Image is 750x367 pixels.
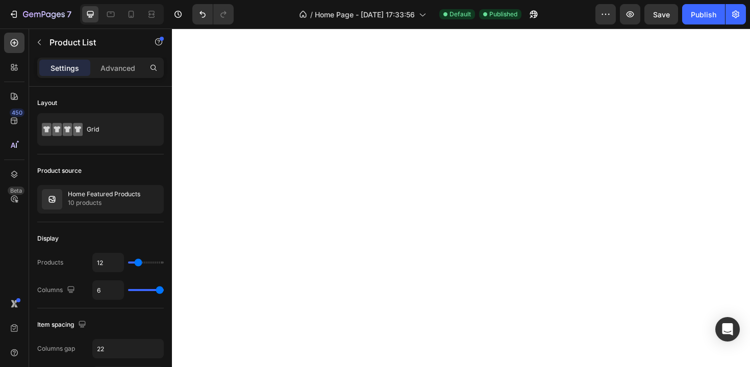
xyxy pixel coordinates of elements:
[49,36,136,48] p: Product List
[8,187,24,195] div: Beta
[37,258,63,267] div: Products
[192,4,234,24] div: Undo/Redo
[93,253,123,272] input: Auto
[37,344,75,353] div: Columns gap
[172,29,750,367] iframe: Design area
[10,109,24,117] div: 450
[37,166,82,175] div: Product source
[489,10,517,19] span: Published
[37,98,57,108] div: Layout
[93,339,163,358] input: Auto
[87,118,149,141] div: Grid
[68,198,140,208] p: 10 products
[715,317,740,342] div: Open Intercom Messenger
[37,318,88,332] div: Item spacing
[93,281,123,299] input: Auto
[449,10,471,19] span: Default
[653,10,670,19] span: Save
[37,283,77,297] div: Columns
[4,4,76,24] button: 7
[310,9,313,20] span: /
[101,63,135,73] p: Advanced
[644,4,678,24] button: Save
[37,234,59,243] div: Display
[51,63,79,73] p: Settings
[315,9,415,20] span: Home Page - [DATE] 17:33:56
[42,189,62,209] img: collection feature img
[68,191,140,198] p: Home Featured Products
[691,9,716,20] div: Publish
[682,4,725,24] button: Publish
[67,8,71,20] p: 7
